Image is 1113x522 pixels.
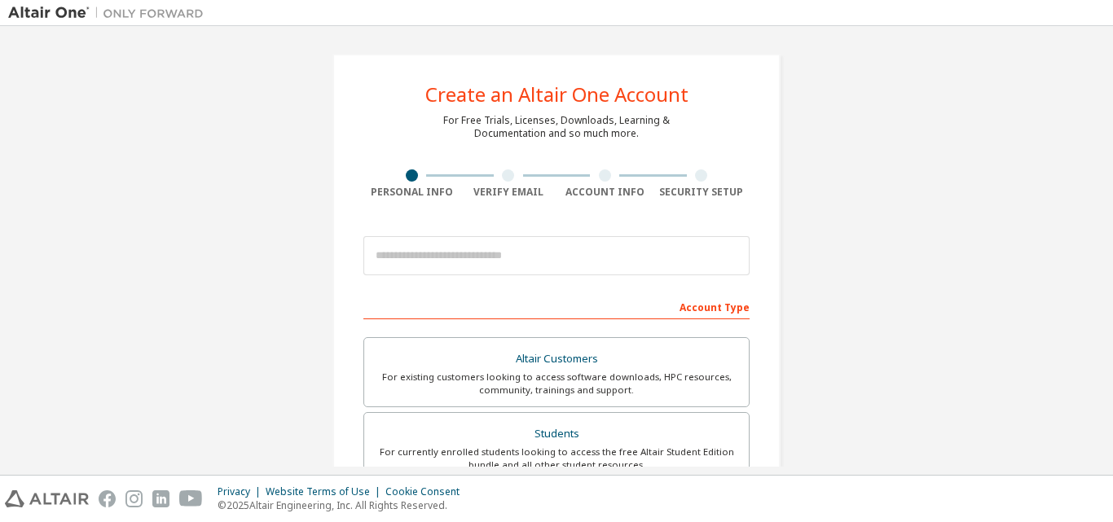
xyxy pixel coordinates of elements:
div: Cookie Consent [385,485,469,498]
img: altair_logo.svg [5,490,89,507]
img: instagram.svg [125,490,143,507]
div: For currently enrolled students looking to access the free Altair Student Edition bundle and all ... [374,445,739,472]
div: Create an Altair One Account [425,85,688,104]
div: For Free Trials, Licenses, Downloads, Learning & Documentation and so much more. [443,114,670,140]
p: © 2025 Altair Engineering, Inc. All Rights Reserved. [218,498,469,512]
div: Students [374,423,739,445]
div: Altair Customers [374,348,739,371]
div: Security Setup [653,186,750,199]
img: Altair One [8,5,212,21]
img: facebook.svg [99,490,116,507]
img: youtube.svg [179,490,203,507]
div: Verify Email [460,186,557,199]
div: Website Terms of Use [266,485,385,498]
div: Privacy [218,485,266,498]
img: linkedin.svg [152,490,169,507]
div: For existing customers looking to access software downloads, HPC resources, community, trainings ... [374,371,739,397]
div: Account Info [556,186,653,199]
div: Account Type [363,293,750,319]
div: Personal Info [363,186,460,199]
